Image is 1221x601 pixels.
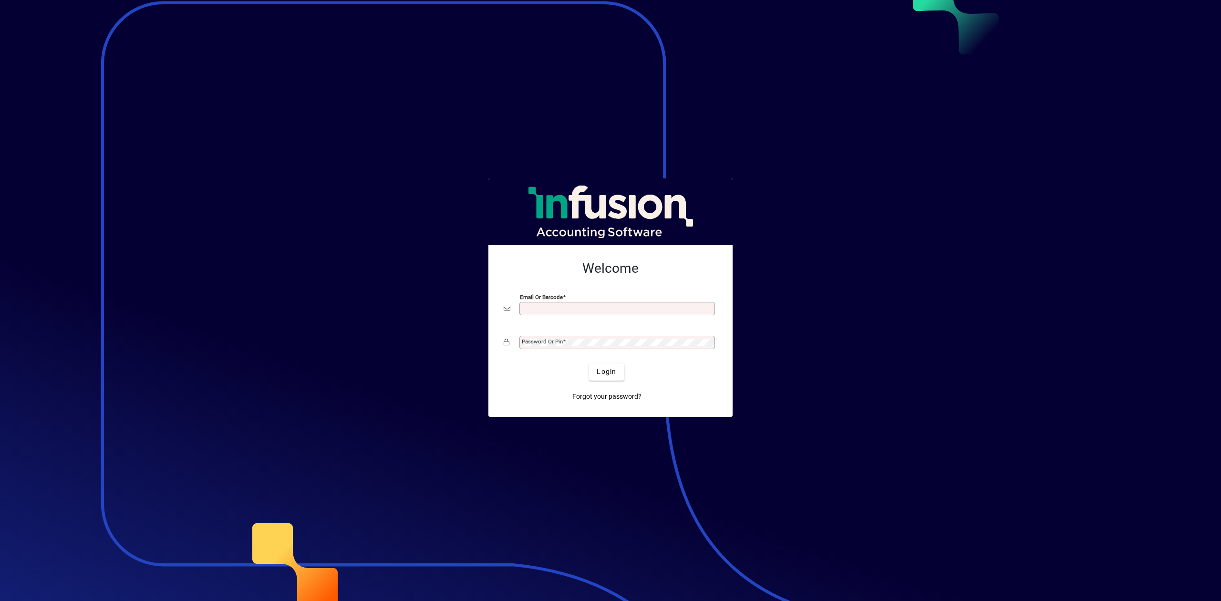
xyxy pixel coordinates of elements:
[569,388,645,405] a: Forgot your password?
[597,367,616,377] span: Login
[589,363,624,381] button: Login
[522,338,563,345] mat-label: Password or Pin
[504,260,717,277] h2: Welcome
[520,293,563,300] mat-label: Email or Barcode
[572,392,642,402] span: Forgot your password?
